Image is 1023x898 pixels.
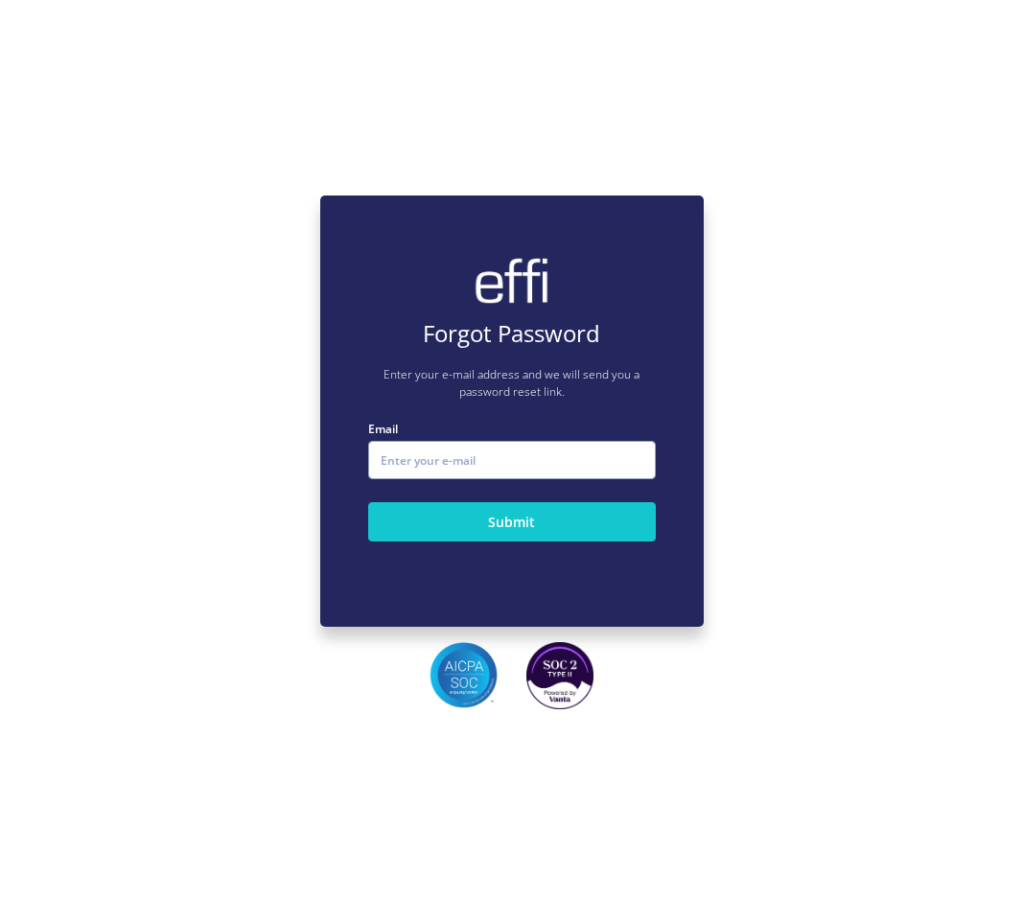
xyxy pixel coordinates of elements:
img: SOC2 badges [526,642,593,709]
img: SOC2 badges [430,642,497,709]
label: Email [368,420,656,438]
img: brand-logo.ec75409.png [473,257,549,305]
input: Enter your e-mail [368,441,656,479]
h4: Forgot Password [368,320,656,348]
button: Submit [368,502,656,541]
p: Enter your e-mail address and we will send you a password reset link. [368,366,656,401]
